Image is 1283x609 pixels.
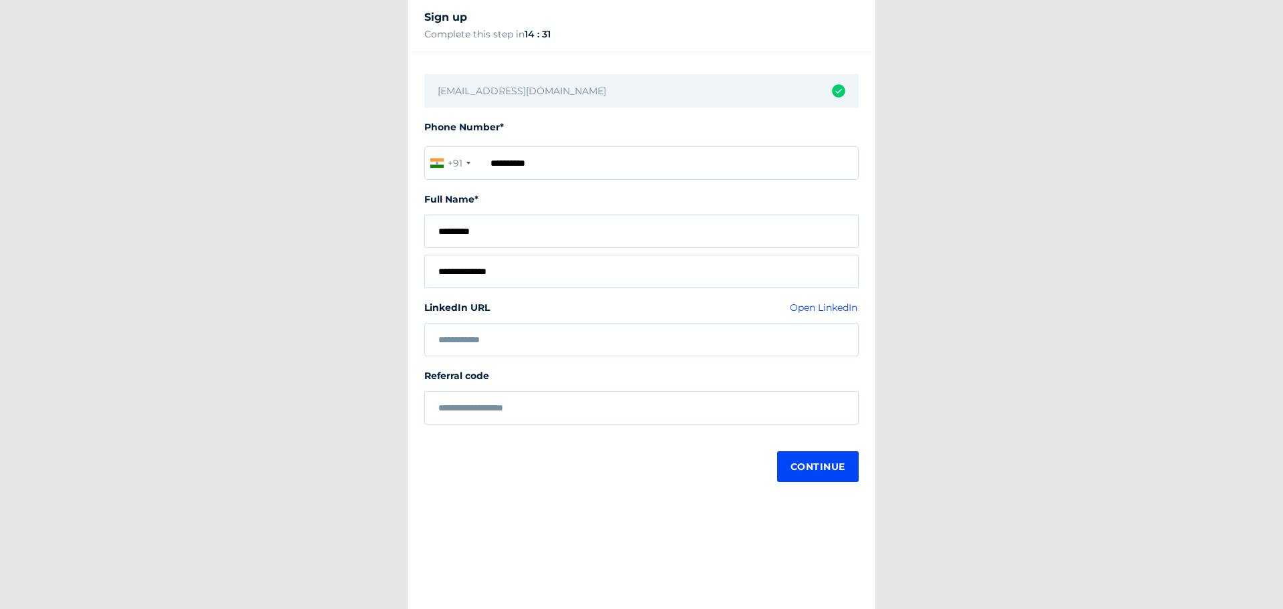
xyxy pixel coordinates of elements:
[424,121,504,133] span: Phone Number*
[424,28,551,40] div: Complete this step in
[448,157,462,169] div: +91
[424,301,490,314] span: LinkedIn URL
[777,451,859,482] button: Continue
[424,193,478,205] mat-label: Full Name*
[790,301,859,314] a: Open LinkedIn
[424,370,489,382] span: Referral code
[424,11,551,28] div: Sign up
[791,455,845,479] span: Continue
[832,84,845,98] img: success-icon.png
[525,28,551,40] span: 14 : 31
[438,85,606,97] span: [EMAIL_ADDRESS][DOMAIN_NAME]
